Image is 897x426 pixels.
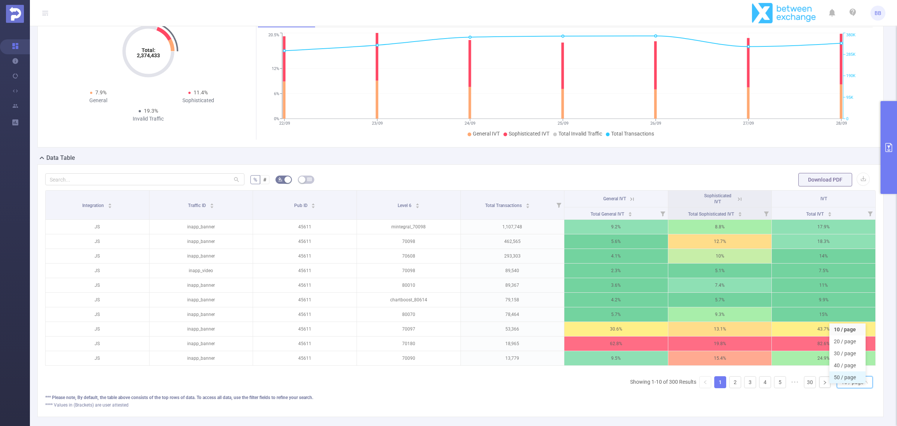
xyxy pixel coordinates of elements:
p: 9.2% [564,220,668,234]
tspan: 28/09 [836,121,847,126]
p: JS [46,337,149,351]
p: 89,540 [461,264,564,278]
p: 19.8% [668,337,772,351]
p: 462,565 [461,234,564,249]
p: JS [46,249,149,263]
span: Pub ID [294,203,309,208]
p: 17.9% [772,220,875,234]
p: inapp_banner [149,351,253,365]
a: 30 [804,377,816,388]
tspan: 20.5% [268,33,279,38]
i: icon: caret-down [210,205,214,207]
p: 80070 [357,307,460,322]
p: 1,107,748 [461,220,564,234]
p: 79,158 [461,293,564,307]
p: 7.5% [772,264,875,278]
span: Total Sophisticated IVT [688,212,735,217]
p: 45611 [253,351,357,365]
p: 8.8% [668,220,772,234]
p: 70090 [357,351,460,365]
p: 89,367 [461,278,564,292]
i: icon: right [823,380,827,385]
div: Sophisticated [148,97,249,104]
p: 24.9% [772,351,875,365]
p: inapp_banner [149,278,253,292]
p: 15.4% [668,351,772,365]
tspan: 0% [274,116,279,121]
a: 5 [774,377,786,388]
span: Total Transactions [611,131,654,137]
p: 5.6% [564,234,668,249]
span: # [263,177,266,183]
i: icon: caret-up [827,211,832,213]
p: 7.4% [668,278,772,292]
span: Level 6 [398,203,413,208]
tspan: 6% [274,91,279,96]
tspan: 285K [846,52,856,57]
div: General [48,97,148,104]
li: 10 / page [829,323,866,335]
img: Protected Media [6,5,24,23]
p: 30.6% [564,322,668,336]
tspan: 2,374,433 [137,52,160,58]
p: 5.1% [668,264,772,278]
i: icon: caret-up [210,202,214,204]
div: Sort [827,211,832,215]
p: 53,366 [461,322,564,336]
p: 11% [772,278,875,292]
i: icon: left [703,380,708,384]
p: 18,965 [461,337,564,351]
p: inapp_banner [149,249,253,263]
p: 13,779 [461,351,564,365]
a: 4 [759,377,771,388]
i: icon: caret-up [628,211,632,213]
p: 5.7% [668,293,772,307]
span: Integration [82,203,105,208]
i: icon: down [864,380,868,385]
li: 30 [804,376,816,388]
p: 43.7% [772,322,875,336]
tspan: 190K [846,74,856,79]
a: 2 [730,377,741,388]
span: 19.3% [144,108,158,114]
span: 11.4% [194,89,208,95]
p: 45611 [253,264,357,278]
i: Filter menu [761,207,771,219]
span: % [253,177,257,183]
p: 9.9% [772,293,875,307]
li: Showing 1-10 of 300 Results [630,376,696,388]
i: icon: caret-up [415,202,419,204]
p: 70097 [357,322,460,336]
span: Total Transactions [485,203,523,208]
p: 4.2% [564,293,668,307]
p: 45611 [253,307,357,322]
p: chartboost_80614 [357,293,460,307]
div: Invalid Traffic [98,115,198,123]
i: icon: caret-down [827,213,832,216]
p: 45611 [253,234,357,249]
span: Sophisticated IVT [509,131,549,137]
p: inapp_video [149,264,253,278]
i: icon: caret-down [108,205,112,207]
div: Sort [628,211,632,215]
p: JS [46,278,149,292]
p: 12.7% [668,234,772,249]
i: Filter menu [657,207,668,219]
input: Search... [45,173,244,185]
span: BB [875,6,881,21]
p: 9.5% [564,351,668,365]
p: JS [46,220,149,234]
p: 293,303 [461,249,564,263]
p: 45611 [253,322,357,336]
p: 45611 [253,337,357,351]
p: JS [46,234,149,249]
span: Traffic ID [188,203,207,208]
li: 3 [744,376,756,388]
p: 70180 [357,337,460,351]
p: 2.3% [564,264,668,278]
span: Total Invalid Traffic [558,131,602,137]
p: inapp_banner [149,322,253,336]
p: 45611 [253,293,357,307]
li: Previous Page [699,376,711,388]
div: Sort [311,202,315,207]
